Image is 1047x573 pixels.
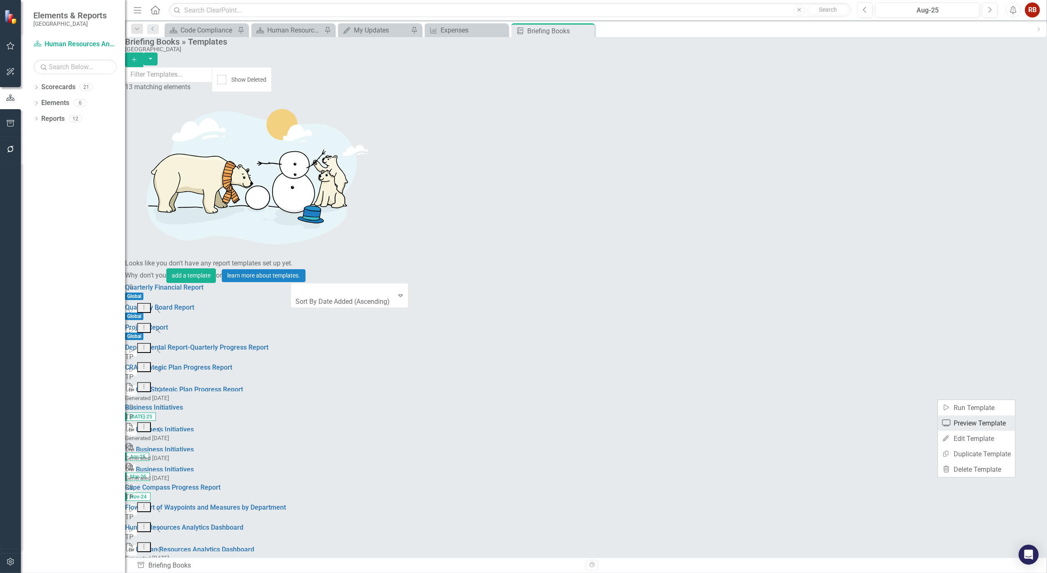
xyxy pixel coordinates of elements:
a: Human Resources Analytics Dashboard [253,25,322,35]
div: Briefing Books [527,26,593,36]
small: Generated [DATE] [125,395,169,401]
a: Expenses [427,25,506,35]
a: Flowchart of Waypoints and Measures by Department [125,503,286,511]
span: [DATE]-25 [125,413,156,421]
span: Global [125,293,143,300]
div: Looks like you don't have any report templates set up yet. [125,259,1047,268]
div: 12 [69,115,82,122]
span: Global [125,333,143,340]
a: Business Initiatives [136,465,194,473]
div: Show Deleted [231,75,266,84]
div: Aug-25 [878,5,977,15]
a: Quarterly Board Report [125,303,194,311]
div: Sort By Date Added (Ascending) [296,297,390,307]
div: 6 [73,100,87,107]
a: learn more about templates. [222,269,306,282]
a: Run Template [938,400,1015,415]
a: Delete Template [938,462,1015,477]
div: My Updates [354,25,409,35]
a: Departmental Report-Quarterly Progress Report [125,343,268,351]
a: CRA Strategic Plan Progress Report [125,363,232,371]
div: Code Compliance [180,25,235,35]
a: Quarterly Financial Report [125,283,203,291]
div: [GEOGRAPHIC_DATA] [125,46,1043,53]
span: Elements & Reports [33,10,107,20]
div: Open Intercom Messenger [1019,545,1039,565]
button: Aug-25 [875,3,980,18]
a: Edit Template [938,431,1015,446]
small: Generated [DATE] [125,475,169,481]
a: Cape Compass Progress Report [125,483,220,491]
div: Briefing Books » Templates [125,37,1043,46]
span: Nov-24 [125,493,150,501]
small: Generated [DATE] [125,455,169,461]
span: Why don't you [125,271,166,279]
a: Business Initiatives [125,403,183,411]
input: Search Below... [33,60,117,74]
a: Code Compliance [167,25,235,35]
span: Global [125,313,143,320]
div: TP [125,513,291,522]
input: Search ClearPoint... [169,3,851,18]
a: Business Initiatives [136,425,194,433]
div: Briefing Books [137,561,580,570]
div: Human Resources Analytics Dashboard [267,25,322,35]
span: Mar-25 [125,473,150,481]
a: Elements [41,98,69,108]
a: Human Resources Analytics Dashboard [136,545,254,553]
a: Human Resources Analytics Dashboard [125,523,243,531]
a: CRA Strategic Plan Progress Report [136,385,243,393]
button: Search [807,4,849,16]
a: Human Resources Analytics Dashboard [33,40,117,49]
a: Preview Template [938,415,1015,431]
div: TP [125,533,291,542]
div: 13 matching elements [125,83,212,92]
div: Expenses [441,25,506,35]
input: Filter Templates... [125,67,212,83]
small: Generated [DATE] [125,435,169,441]
small: Generated [DATE] [125,555,169,561]
img: Getting started [125,92,375,259]
span: or [216,271,222,279]
span: Search [819,6,837,13]
img: ClearPoint Strategy [4,9,19,24]
div: TP [125,353,291,362]
div: TP [125,373,291,382]
a: My Updates [340,25,409,35]
button: RB [1025,3,1040,18]
div: 21 [80,84,93,91]
div: TP [125,413,291,422]
div: TP [125,493,291,502]
button: add a template [166,268,216,283]
a: Duplicate Template [938,446,1015,462]
span: Apr-25 [125,453,149,461]
a: Business Initiatives [136,445,194,453]
small: [GEOGRAPHIC_DATA] [33,20,107,27]
a: Reports [41,114,65,124]
a: Scorecards [41,83,75,92]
